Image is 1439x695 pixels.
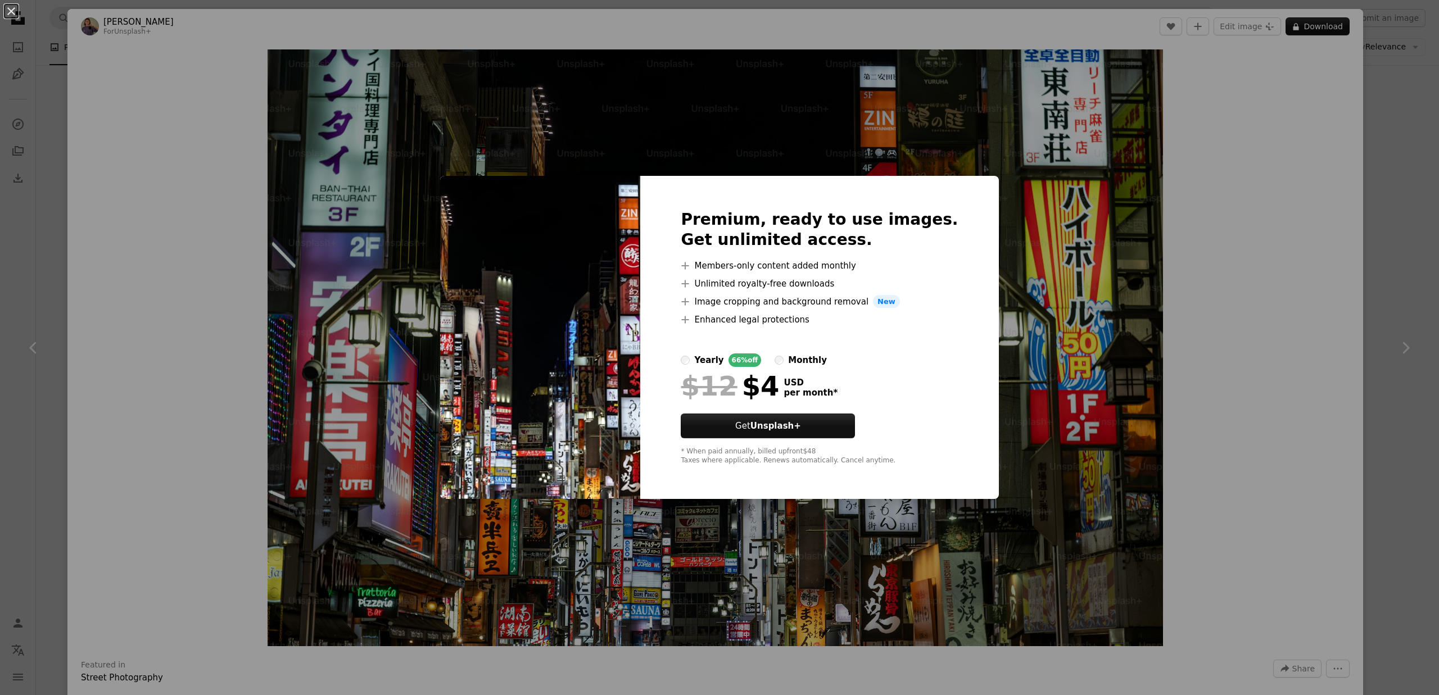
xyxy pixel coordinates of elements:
h2: Premium, ready to use images. Get unlimited access. [681,210,958,250]
span: New [873,295,900,308]
span: per month * [784,388,838,398]
li: Enhanced legal protections [681,313,958,326]
img: premium_photo-1723983556172-ee1932896694 [440,176,640,499]
span: $12 [681,371,737,401]
input: yearly66%off [681,356,690,365]
button: GetUnsplash+ [681,414,855,438]
span: USD [784,378,838,388]
div: * When paid annually, billed upfront $48 Taxes where applicable. Renews automatically. Cancel any... [681,447,958,465]
li: Image cropping and background removal [681,295,958,308]
li: Members-only content added monthly [681,259,958,272]
div: 66% off [728,353,762,367]
li: Unlimited royalty-free downloads [681,277,958,290]
strong: Unsplash+ [750,421,801,431]
div: monthly [788,353,827,367]
div: yearly [694,353,723,367]
div: $4 [681,371,779,401]
input: monthly [775,356,784,365]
